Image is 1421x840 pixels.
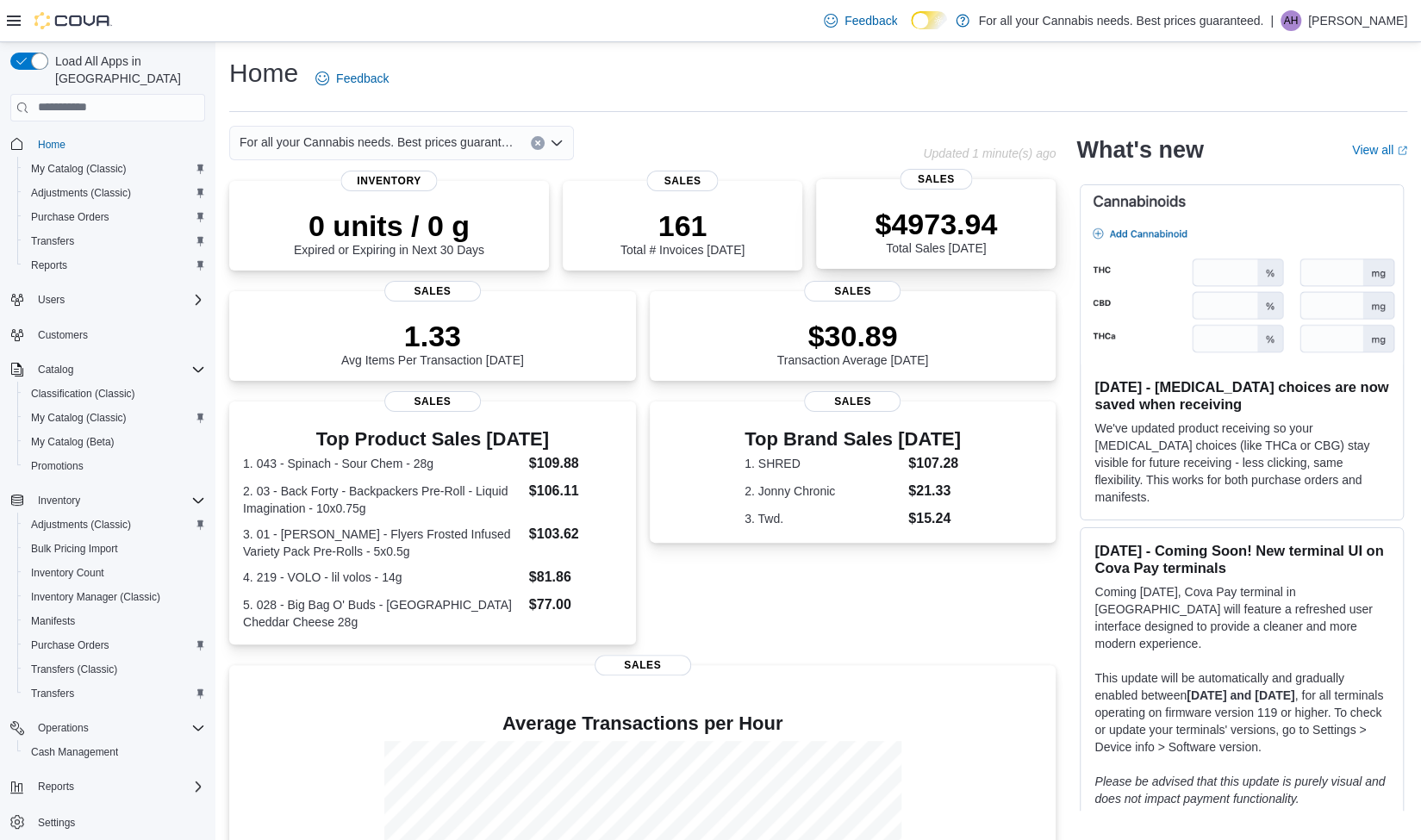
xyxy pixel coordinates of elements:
h4: Average Transactions per Hour [243,713,1042,734]
span: Dark Mode [911,29,912,30]
span: Sales [804,281,901,302]
span: Transfers (Classic) [24,659,205,680]
p: $4973.94 [875,207,997,241]
span: Reports [31,776,205,797]
span: My Catalog (Classic) [31,162,127,176]
span: Load All Apps in [GEOGRAPHIC_DATA] [48,53,205,87]
button: Transfers [17,681,212,706]
span: Inventory [341,171,437,191]
a: Reports [24,255,74,276]
button: Settings [3,809,212,834]
span: Sales [900,169,971,190]
div: Avg Items Per Transaction [DATE] [341,319,524,367]
span: Promotions [24,456,205,476]
a: Settings [31,812,82,833]
p: $30.89 [777,319,929,353]
a: Promotions [24,456,90,476]
p: We've updated product receiving so your [MEDICAL_DATA] choices (like THCa or CBG) stay visible fo... [1094,420,1389,506]
span: Adjustments (Classic) [31,518,131,532]
a: Purchase Orders [24,635,116,656]
span: Sales [804,391,901,412]
span: Bulk Pricing Import [31,542,118,556]
button: Reports [3,775,212,799]
input: Dark Mode [911,11,947,29]
dd: $81.86 [529,567,622,588]
a: Home [31,134,72,155]
a: Cash Management [24,742,125,762]
span: Promotions [31,459,84,473]
span: Transfers [24,231,205,252]
button: Inventory Count [17,561,212,585]
button: Home [3,132,212,157]
span: Classification (Classic) [31,387,135,401]
button: Adjustments (Classic) [17,513,212,537]
span: Home [38,138,65,152]
span: Sales [595,655,691,675]
h3: Top Brand Sales [DATE] [745,429,961,450]
button: Transfers [17,229,212,253]
h3: [DATE] - [MEDICAL_DATA] choices are now saved when receiving [1094,378,1389,413]
dd: $109.88 [529,453,622,474]
span: Feedback [336,70,389,87]
svg: External link [1397,146,1407,156]
span: Transfers [31,234,74,248]
span: Manifests [31,614,75,628]
span: My Catalog (Beta) [31,435,115,449]
button: Promotions [17,454,212,478]
dd: $106.11 [529,481,622,501]
button: Inventory Manager (Classic) [17,585,212,609]
a: Manifests [24,611,82,632]
span: Catalog [38,363,73,376]
a: Inventory Count [24,563,111,583]
span: Reports [31,258,67,272]
dt: 5. 028 - Big Bag O' Buds - [GEOGRAPHIC_DATA] Cheddar Cheese 28g [243,596,522,631]
span: Home [31,134,205,155]
span: Transfers [24,683,205,704]
h3: [DATE] - Coming Soon! New terminal UI on Cova Pay terminals [1094,542,1389,576]
span: My Catalog (Classic) [24,159,205,179]
em: Please be advised that this update is purely visual and does not impact payment functionality. [1094,775,1385,806]
button: Operations [3,716,212,740]
span: Inventory Count [31,566,104,580]
button: Inventory [3,488,212,513]
dt: 4. 219 - VOLO - lil volos - 14g [243,569,522,586]
p: 1.33 [341,319,524,353]
button: Classification (Classic) [17,382,212,406]
a: View allExternal link [1352,143,1407,157]
a: Transfers (Classic) [24,659,124,680]
a: Customers [31,325,95,345]
a: Adjustments (Classic) [24,514,138,535]
button: Bulk Pricing Import [17,537,212,561]
img: Cova [34,12,112,29]
button: Users [31,289,72,310]
dt: 3. 01 - [PERSON_NAME] - Flyers Frosted Infused Variety Pack Pre-Rolls - 5x0.5g [243,526,522,560]
span: Sales [384,281,481,302]
button: Purchase Orders [17,633,212,657]
span: Inventory Manager (Classic) [31,590,160,604]
p: 161 [620,208,745,243]
a: Purchase Orders [24,207,116,227]
dd: $103.62 [529,524,622,544]
span: Reports [38,780,74,793]
span: Customers [38,328,88,342]
button: Manifests [17,609,212,633]
span: Inventory Manager (Classic) [24,587,205,607]
h3: Top Product Sales [DATE] [243,429,622,450]
span: Inventory [38,494,80,507]
p: [PERSON_NAME] [1308,10,1407,31]
span: Purchase Orders [31,638,109,652]
button: Customers [3,322,212,347]
span: Transfers [31,687,74,700]
a: My Catalog (Classic) [24,159,134,179]
button: Clear input [531,136,545,150]
dd: $15.24 [908,508,961,529]
button: My Catalog (Classic) [17,157,212,181]
span: My Catalog (Beta) [24,432,205,452]
span: Users [38,293,65,307]
a: Adjustments (Classic) [24,183,138,203]
span: My Catalog (Classic) [31,411,127,425]
dt: 1. 043 - Spinach - Sour Chem - 28g [243,455,522,472]
a: Bulk Pricing Import [24,538,125,559]
button: Operations [31,718,96,738]
span: Inventory [31,490,205,511]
